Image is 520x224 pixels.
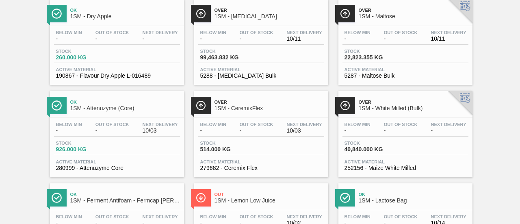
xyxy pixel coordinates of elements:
span: Stock [344,141,401,146]
a: ÍconeOver1SM - White Milled (Bulk)Below Min-Out Of Stock-Next Delivery-Stock40,840.000 KGActive M... [332,85,477,177]
span: Over [359,100,468,104]
span: Below Min [200,30,226,35]
span: Out Of Stock [384,214,418,219]
span: Below Min [56,122,82,127]
img: Ícone [196,100,206,111]
span: 10/03 [287,128,322,134]
a: ÍconeOver1SM - CeremixFlexBelow Min-Out Of Stock-Next Delivery10/03Stock514.000 KGActive Material... [188,85,332,177]
span: Active Material [200,159,322,164]
span: - [56,128,82,134]
span: Stock [56,141,113,146]
span: Next Delivery [431,30,466,35]
span: 10/11 [431,36,466,42]
span: Ok [70,100,180,104]
span: - [240,128,273,134]
span: - [384,36,418,42]
span: - [56,36,82,42]
span: 1SM - Lemon Low Juice [214,198,324,204]
span: Stock [56,49,113,54]
span: Below Min [344,214,370,219]
span: Below Min [344,122,370,127]
span: Out Of Stock [384,30,418,35]
span: 252156 - Maize White Milled [344,165,466,171]
span: 1SM - Lactose Bag [359,198,468,204]
span: 10/11 [287,36,322,42]
span: Out Of Stock [95,122,129,127]
span: - [431,128,466,134]
span: Ok [70,8,180,13]
span: - [344,36,370,42]
span: Stock [344,49,401,54]
span: 22,823.355 KG [344,54,401,61]
span: 1SM - Maltose [359,13,468,20]
span: Below Min [344,30,370,35]
span: Next Delivery [431,122,466,127]
img: Ícone [340,193,350,203]
span: Next Delivery [143,30,178,35]
span: Next Delivery [143,122,178,127]
img: Ícone [196,193,206,203]
img: Ícone [340,100,350,111]
span: 1SM - Dextrose [214,13,324,20]
span: 1SM - CeremixFlex [214,105,324,111]
span: 280999 - Attenuzyme Core [56,165,178,171]
img: Ícone [196,9,206,19]
span: 99,463.832 KG [200,54,257,61]
span: Over [359,8,468,13]
span: Stock [200,141,257,146]
span: Out Of Stock [240,214,273,219]
span: 1SM - Ferment Antifoam - Fermcap Kerry [70,198,180,204]
span: Active Material [56,159,178,164]
img: Ícone [52,193,62,203]
span: Ok [359,192,468,197]
span: Active Material [200,67,322,72]
span: - [240,36,273,42]
span: Below Min [200,122,226,127]
span: - [200,36,226,42]
span: Next Delivery [287,30,322,35]
span: Next Delivery [431,214,466,219]
img: Ícone [52,100,62,111]
span: 10/03 [143,128,178,134]
span: Out Of Stock [95,214,129,219]
span: Ok [70,192,180,197]
span: Active Material [344,159,466,164]
span: Out Of Stock [240,30,273,35]
span: Next Delivery [287,214,322,219]
span: 260.000 KG [56,54,113,61]
span: Below Min [200,214,226,219]
span: Stock [200,49,257,54]
span: 926.000 KG [56,146,113,152]
span: 5287 - Maltose Bulk [344,73,466,79]
span: Out Of Stock [95,30,129,35]
span: 1SM - Attenuzyme (Core) [70,105,180,111]
span: Active Material [56,67,178,72]
img: Ícone [52,9,62,19]
span: 1SM - Dry Apple [70,13,180,20]
span: Over [214,8,324,13]
span: 514.000 KG [200,146,257,152]
span: 5288 - Dextrose Bulk [200,73,322,79]
span: - [95,36,129,42]
span: - [143,36,178,42]
span: Out Of Stock [384,122,418,127]
span: Out Of Stock [240,122,273,127]
a: ÍconeOk1SM - Attenuzyme (Core)Below Min-Out Of Stock-Next Delivery10/03Stock926.000 KGActive Mate... [44,85,188,177]
span: Next Delivery [287,122,322,127]
span: 40,840.000 KG [344,146,401,152]
span: - [95,128,129,134]
span: Active Material [344,67,466,72]
img: Ícone [340,9,350,19]
span: - [384,128,418,134]
span: Over [214,100,324,104]
span: 1SM - White Milled (Bulk) [359,105,468,111]
span: Below Min [56,30,82,35]
span: Below Min [56,214,82,219]
span: Out [214,192,324,197]
span: 279682 - Ceremix Flex [200,165,322,171]
span: Next Delivery [143,214,178,219]
span: 190867 - Flavour Dry Apple L-016489 [56,73,178,79]
span: - [200,128,226,134]
span: - [344,128,370,134]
